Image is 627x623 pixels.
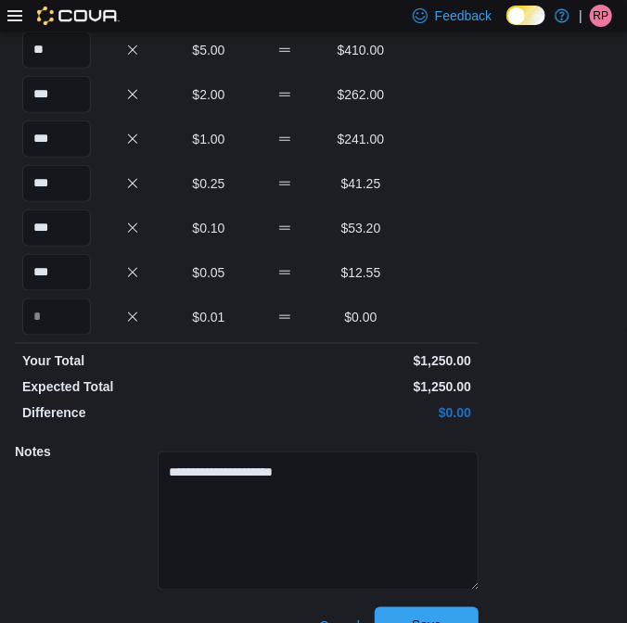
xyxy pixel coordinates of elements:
input: Quantity [22,32,91,69]
p: $241.00 [326,130,395,148]
p: $41.25 [326,174,395,193]
p: $1,250.00 [250,377,471,396]
img: Cova [37,6,120,25]
p: $0.00 [326,308,395,326]
p: $2.00 [174,85,243,104]
p: $0.01 [174,308,243,326]
p: | [579,5,582,27]
input: Quantity [22,76,91,113]
p: Difference [22,403,243,422]
p: $0.25 [174,174,243,193]
p: $262.00 [326,85,395,104]
p: $1.00 [174,130,243,148]
p: $410.00 [326,41,395,59]
span: Dark Mode [506,25,507,26]
p: $0.05 [174,263,243,282]
input: Quantity [22,121,91,158]
input: Dark Mode [506,6,545,25]
p: $12.55 [326,263,395,282]
span: Feedback [435,6,492,25]
p: $53.20 [326,219,395,237]
span: rp [594,5,609,27]
p: Expected Total [22,377,243,396]
p: Your Total [22,351,243,370]
div: rebecka peer [590,5,612,27]
p: $0.00 [250,403,471,422]
p: $0.10 [174,219,243,237]
input: Quantity [22,299,91,336]
input: Quantity [22,210,91,247]
input: Quantity [22,165,91,202]
p: $5.00 [174,41,243,59]
p: $1,250.00 [250,351,471,370]
h5: Notes [15,433,154,470]
input: Quantity [22,254,91,291]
